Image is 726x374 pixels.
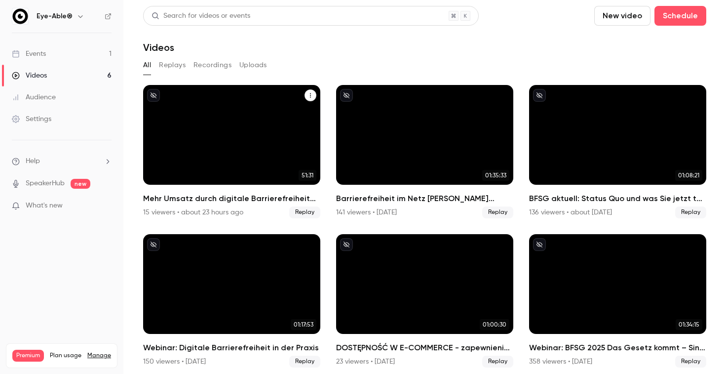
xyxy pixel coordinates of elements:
li: DOSTĘPNOŚĆ W E-COMMERCE - zapewnienie dostępności w przestrzeni cyfrowej [336,234,513,368]
a: 01:35:33Barrierefreiheit im Netz [PERSON_NAME] gemacht – Vorteile für Non-Profits141 viewers • [D... [336,85,513,218]
span: Premium [12,350,44,362]
section: Videos [143,6,706,368]
span: Plan usage [50,352,81,360]
span: 51:31 [299,170,316,181]
h1: Videos [143,42,174,53]
h2: Webinar: BFSG 2025 Das Gesetz kommt – Sind Sie bereit? [529,342,706,354]
ul: Videos [143,85,706,368]
span: 01:34:15 [676,319,702,330]
div: Videos [12,71,47,81]
div: 23 viewers • [DATE] [336,357,395,367]
h2: Mehr Umsatz durch digitale Barrierefreiheit im E-Commerce [143,193,320,205]
h2: DOSTĘPNOŚĆ W E-COMMERCE - zapewnienie dostępności w przestrzeni cyfrowej [336,342,513,354]
button: unpublished [147,89,160,102]
a: Manage [87,352,111,360]
span: What's new [26,201,63,211]
button: Recordings [193,57,231,73]
li: Webinar: Digitale Barrierefreiheit in der Praxis [143,234,320,368]
img: Eye-Able® [12,8,28,24]
li: Barrierefreiheit im Netz leicht gemacht – Vorteile für Non-Profits [336,85,513,218]
button: unpublished [533,89,546,102]
span: Replay [482,207,513,218]
li: BFSG aktuell: Status Quo und was Sie jetzt tun müssen [529,85,706,218]
span: 01:35:33 [482,170,509,181]
span: Help [26,156,40,166]
a: 01:00:30DOSTĘPNOŚĆ W E-COMMERCE - zapewnienie dostępności w przestrzeni cyfrowej23 viewers • [DAT... [336,234,513,368]
div: 15 viewers • about 23 hours ago [143,208,243,217]
div: Search for videos or events [152,11,250,21]
button: New video [594,6,650,26]
a: 01:17:53Webinar: Digitale Barrierefreiheit in der Praxis150 viewers • [DATE]Replay [143,234,320,368]
a: 01:34:15Webinar: BFSG 2025 Das Gesetz kommt – Sind Sie bereit?358 viewers • [DATE]Replay [529,234,706,368]
h2: Barrierefreiheit im Netz [PERSON_NAME] gemacht – Vorteile für Non-Profits [336,193,513,205]
h2: BFSG aktuell: Status Quo und was Sie jetzt tun müssen [529,193,706,205]
div: 150 viewers • [DATE] [143,357,206,367]
span: 01:00:30 [480,319,509,330]
a: SpeakerHub [26,178,65,189]
div: Events [12,49,46,59]
li: Mehr Umsatz durch digitale Barrierefreiheit im E-Commerce [143,85,320,218]
li: help-dropdown-opener [12,156,112,166]
span: Replay [675,356,706,368]
span: new [71,179,90,189]
span: Replay [289,207,320,218]
a: 51:31Mehr Umsatz durch digitale Barrierefreiheit im E-Commerce15 viewers • about 23 hours agoReplay [143,85,320,218]
div: Settings [12,114,51,124]
span: Replay [482,356,513,368]
div: 358 viewers • [DATE] [529,357,592,367]
button: All [143,57,151,73]
div: 141 viewers • [DATE] [336,208,397,217]
button: Uploads [239,57,267,73]
button: unpublished [533,238,546,251]
button: unpublished [340,89,353,102]
li: Webinar: BFSG 2025 Das Gesetz kommt – Sind Sie bereit? [529,234,706,368]
button: Replays [159,57,186,73]
span: Replay [675,207,706,218]
button: unpublished [147,238,160,251]
h6: Eye-Able® [37,11,73,21]
div: 136 viewers • about [DATE] [529,208,612,217]
span: 01:08:21 [675,170,702,181]
span: 01:17:53 [291,319,316,330]
button: unpublished [340,238,353,251]
iframe: Noticeable Trigger [100,202,112,210]
div: Audience [12,92,56,102]
span: Replay [289,356,320,368]
button: Schedule [654,6,706,26]
h2: Webinar: Digitale Barrierefreiheit in der Praxis [143,342,320,354]
a: 01:08:21BFSG aktuell: Status Quo und was Sie jetzt tun müssen136 viewers • about [DATE]Replay [529,85,706,218]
